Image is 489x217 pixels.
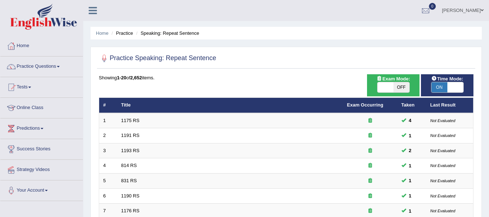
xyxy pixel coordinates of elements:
small: Not Evaluated [430,209,455,213]
span: You can still take this question [406,132,414,139]
a: 1175 RS [121,118,140,123]
li: Speaking: Repeat Sentence [134,30,199,37]
a: Tests [0,77,83,95]
a: Home [96,30,109,36]
div: Show exams occurring in exams [367,74,420,96]
a: 1191 RS [121,133,140,138]
div: Exam occurring question [347,178,393,184]
b: 1-20 [117,75,126,80]
td: 3 [99,143,117,158]
a: Practice Questions [0,57,83,75]
span: ON [431,82,447,92]
div: Exam occurring question [347,147,393,154]
th: Last Result [426,98,473,113]
span: You can still take this question [406,207,414,215]
a: Success Stories [0,139,83,157]
div: Exam occurring question [347,208,393,214]
span: Exam Mode: [374,75,413,83]
h2: Practice Speaking: Repeat Sentence [99,53,216,64]
small: Not Evaluated [430,149,455,153]
span: Time Mode: [429,75,466,83]
span: You can still take this question [406,192,414,200]
small: Not Evaluated [430,194,455,198]
a: 1190 RS [121,193,140,199]
a: 831 RS [121,178,137,183]
td: 1 [99,113,117,128]
td: 4 [99,158,117,174]
small: Not Evaluated [430,133,455,138]
a: Your Account [0,180,83,199]
a: 814 RS [121,163,137,168]
td: 6 [99,188,117,204]
small: Not Evaluated [430,179,455,183]
a: 1193 RS [121,148,140,153]
a: 1176 RS [121,208,140,213]
span: You can still take this question [406,147,414,154]
span: OFF [393,82,409,92]
span: You can still take this question [406,117,414,124]
th: Title [117,98,343,113]
div: Exam occurring question [347,132,393,139]
div: Exam occurring question [347,193,393,200]
div: Showing of items. [99,74,473,81]
span: You can still take this question [406,177,414,184]
th: Taken [397,98,426,113]
td: 2 [99,128,117,143]
th: # [99,98,117,113]
span: You can still take this question [406,162,414,170]
div: Exam occurring question [347,162,393,169]
b: 2,652 [130,75,142,80]
small: Not Evaluated [430,163,455,168]
small: Not Evaluated [430,118,455,123]
div: Exam occurring question [347,117,393,124]
a: Home [0,36,83,54]
span: 0 [429,3,436,10]
a: Predictions [0,118,83,137]
a: Online Class [0,98,83,116]
li: Practice [110,30,133,37]
a: Strategy Videos [0,160,83,178]
a: Exam Occurring [347,102,383,108]
td: 5 [99,174,117,189]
